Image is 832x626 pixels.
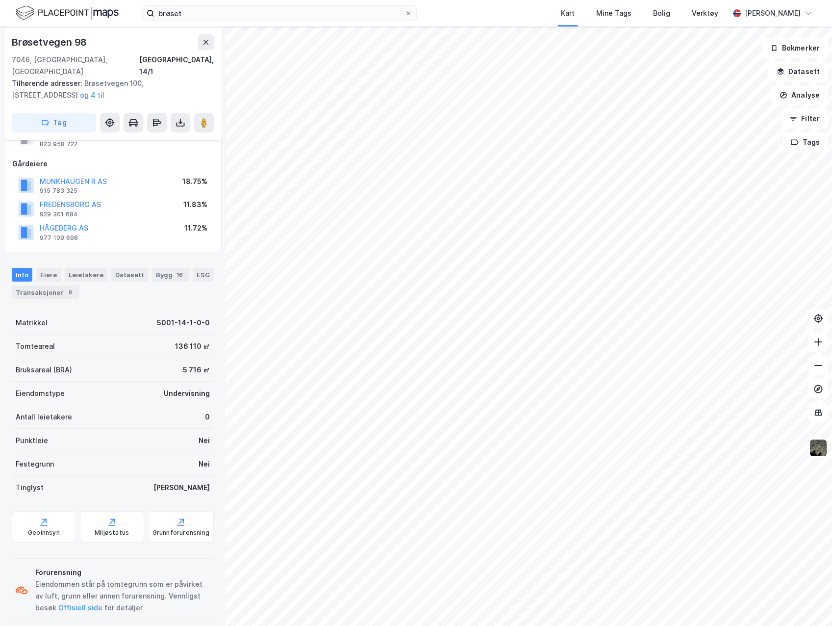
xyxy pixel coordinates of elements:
[36,268,61,282] div: Eiere
[157,317,210,329] div: 5001-14-1-0-0
[12,113,96,132] button: Tag
[16,482,44,494] div: Tinglyst
[183,199,207,210] div: 11.83%
[65,287,75,297] div: 8
[809,439,828,457] img: 9k=
[40,210,78,218] div: 929 301 684
[561,7,575,19] div: Kart
[199,458,210,470] div: Nei
[199,435,210,446] div: Nei
[12,79,84,87] span: Tilhørende adresser:
[193,268,214,282] div: ESG
[183,364,210,376] div: 5 716 ㎡
[771,85,828,105] button: Analyse
[692,7,718,19] div: Verktøy
[12,54,139,78] div: 7046, [GEOGRAPHIC_DATA], [GEOGRAPHIC_DATA]
[12,268,32,282] div: Info
[12,34,89,50] div: Brøsetvegen 98
[745,7,801,19] div: [PERSON_NAME]
[164,388,210,399] div: Undervisning
[205,411,210,423] div: 0
[65,268,107,282] div: Leietakere
[152,268,189,282] div: Bygg
[175,270,185,280] div: 16
[175,340,210,352] div: 136 110 ㎡
[40,234,78,242] div: 977 109 698
[653,7,670,19] div: Bolig
[139,54,214,78] div: [GEOGRAPHIC_DATA], 14/1
[182,176,207,187] div: 18.75%
[16,388,65,399] div: Eiendomstype
[782,132,828,152] button: Tags
[16,411,72,423] div: Antall leietakere
[783,579,832,626] iframe: Chat Widget
[16,340,55,352] div: Tomteareal
[152,529,209,537] div: Grunnforurensning
[16,435,48,446] div: Punktleie
[16,4,119,22] img: logo.f888ab2527a4732fd821a326f86c7f29.svg
[12,286,79,299] div: Transaksjoner
[35,567,210,578] div: Forurensning
[12,158,213,170] div: Gårdeiere
[154,6,404,21] input: Søk på adresse, matrikkel, gårdeiere, leietakere eller personer
[95,529,129,537] div: Miljøstatus
[28,529,60,537] div: Geoinnsyn
[16,364,72,376] div: Bruksareal (BRA)
[781,109,828,129] button: Filter
[184,222,207,234] div: 11.72%
[35,578,210,614] div: Eiendommen står på tomtegrunn som er påvirket av luft, grunn eller annen forurensning. Vennligst ...
[12,78,206,101] div: Brøsetvegen 100, [STREET_ADDRESS]
[596,7,631,19] div: Mine Tags
[16,317,48,329] div: Matrikkel
[40,140,77,148] div: 823 958 722
[768,62,828,81] button: Datasett
[40,187,77,195] div: 915 783 325
[111,268,148,282] div: Datasett
[153,482,210,494] div: [PERSON_NAME]
[16,458,54,470] div: Festegrunn
[762,38,828,58] button: Bokmerker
